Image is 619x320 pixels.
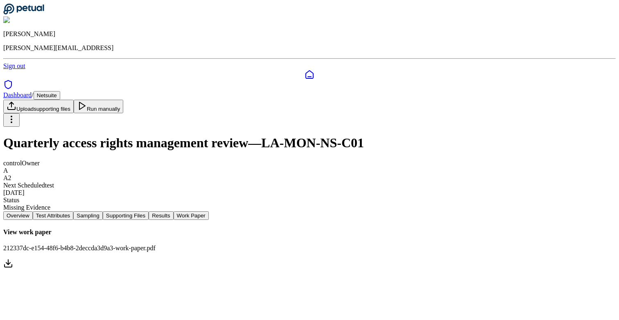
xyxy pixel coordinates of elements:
button: Test Attributes [33,211,74,220]
button: Netsuite [34,91,60,100]
h1: Quarterly access rights management review — LA-MON-NS-C01 [3,135,616,151]
p: [PERSON_NAME] [3,30,616,38]
h4: View work paper [3,229,616,236]
a: Dashboard [3,70,616,80]
button: Supporting Files [103,211,149,220]
img: Eliot Walker [3,16,43,24]
span: A [3,167,8,174]
button: Uploadsupporting files [3,100,74,113]
div: / [3,91,616,100]
div: control Owner [3,160,616,167]
button: Work Paper [174,211,209,220]
div: Download 212337dc-e154-48f6-b4b8-2deccda3d9a3-work-paper.pdf [3,258,616,270]
nav: Tabs [3,211,616,220]
a: Dashboard [3,91,32,98]
div: Missing Evidence [3,204,616,211]
a: SOC [3,80,616,91]
button: Sampling [73,211,103,220]
button: Results [149,211,173,220]
span: A2 [3,174,11,181]
p: [PERSON_NAME][EMAIL_ADDRESS] [3,44,616,52]
p: 212337dc-e154-48f6-b4b8-2deccda3d9a3-work-paper.pdf [3,245,616,252]
a: Sign out [3,62,25,69]
button: Overview [3,211,33,220]
div: [DATE] [3,189,616,197]
a: Go to Dashboard [3,9,44,16]
div: Next Scheduled test [3,182,616,189]
div: Status [3,197,616,204]
button: Run manually [74,100,124,113]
